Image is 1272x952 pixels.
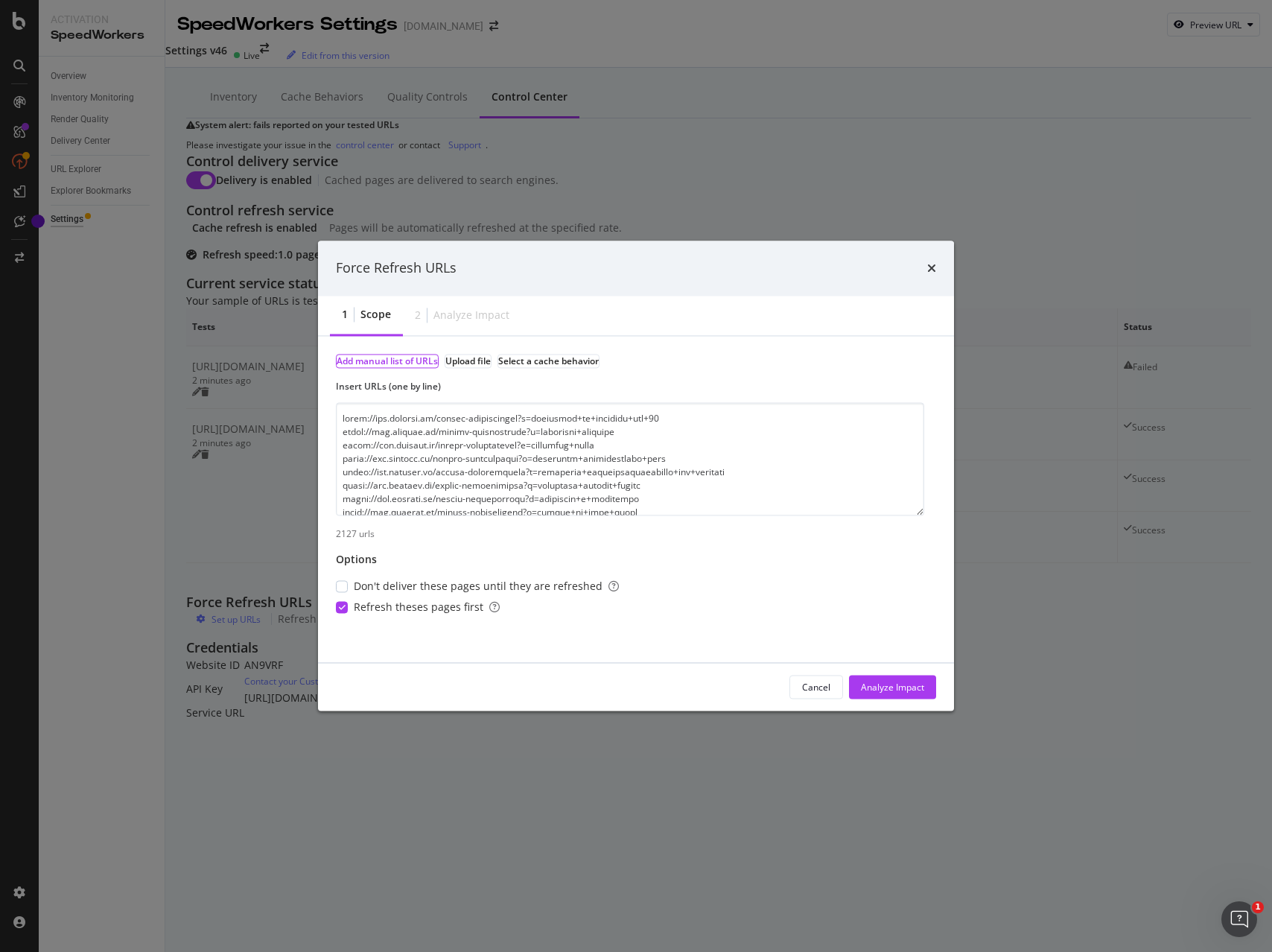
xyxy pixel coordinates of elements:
label: Insert URLs (one by line) [336,380,924,393]
div: 2127 urls [336,527,936,540]
div: Cancel [802,681,830,694]
div: Scope [360,307,391,322]
span: 1 [1252,901,1264,913]
div: Options [336,553,377,568]
div: 1 [342,307,348,322]
div: Analyze Impact [861,681,924,694]
div: Force Refresh URLs [336,258,457,278]
div: Upload file [445,355,491,367]
button: Cancel [789,676,843,699]
div: times [927,258,936,278]
div: Add manual list of URLs [337,355,438,367]
div: modal [318,241,954,711]
span: Don't deliver these pages until they are refreshed [354,580,619,594]
div: Analyze Impact [433,308,509,323]
div: Select a cache behavior [498,355,599,367]
span: Refresh theses pages first [354,600,500,615]
textarea: lorem://ips.dolorsi.am/consec-adipiscingel?s=doeiusmod+te+incididu+utl+90 etdol://mag.aliquae.ad/... [336,402,924,515]
div: 2 [415,308,421,323]
button: Analyze Impact [849,676,936,699]
iframe: Intercom live chat [1221,901,1257,937]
